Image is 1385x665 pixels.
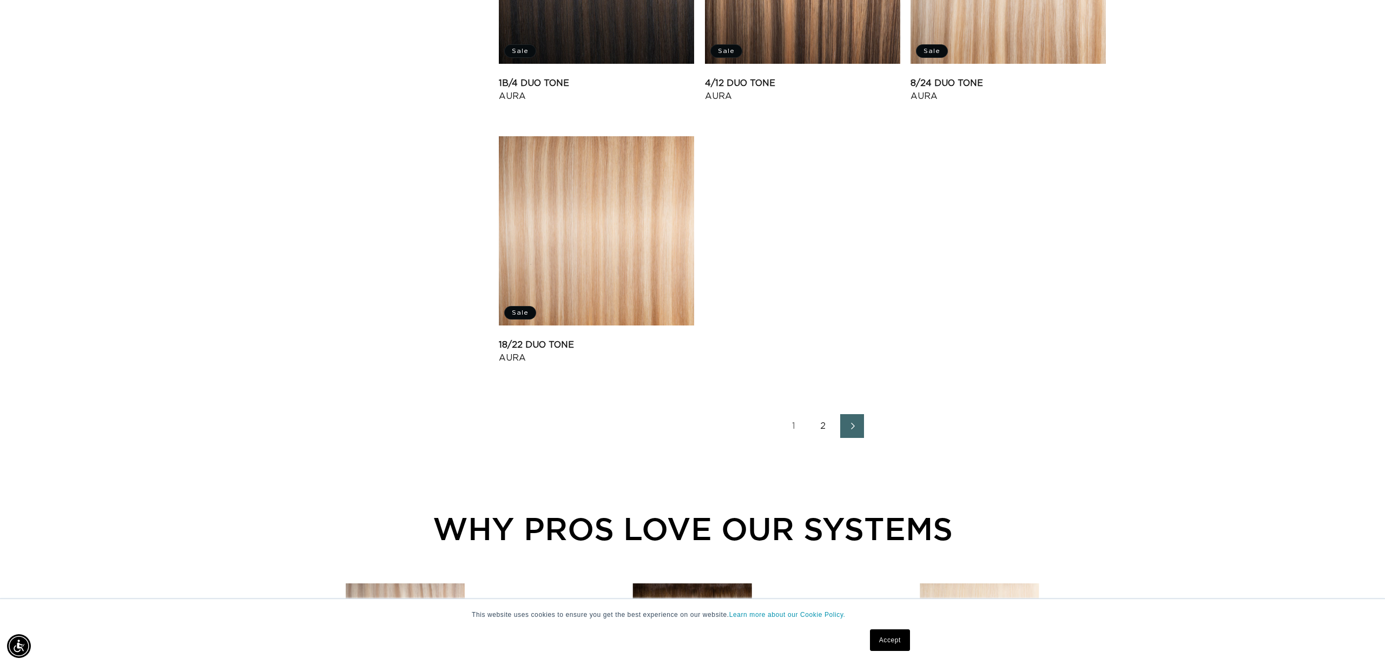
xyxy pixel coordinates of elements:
div: Accessibility Menu [7,634,31,658]
a: Learn more about our Cookie Policy. [729,611,846,619]
a: Page 1 [782,414,806,438]
a: 8/24 Duo Tone Aura [911,77,1106,103]
a: Page 2 [811,414,835,438]
a: Next page [840,414,864,438]
div: WHY PROS LOVE OUR SYSTEMS [238,505,1147,552]
a: 18/22 Duo Tone Aura [499,338,694,364]
a: 4/12 Duo Tone Aura [705,77,900,103]
a: 1B/4 Duo Tone Aura [499,77,694,103]
a: Accept [870,629,910,651]
nav: Pagination [499,414,1147,438]
p: This website uses cookies to ensure you get the best experience on our website. [472,610,913,620]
